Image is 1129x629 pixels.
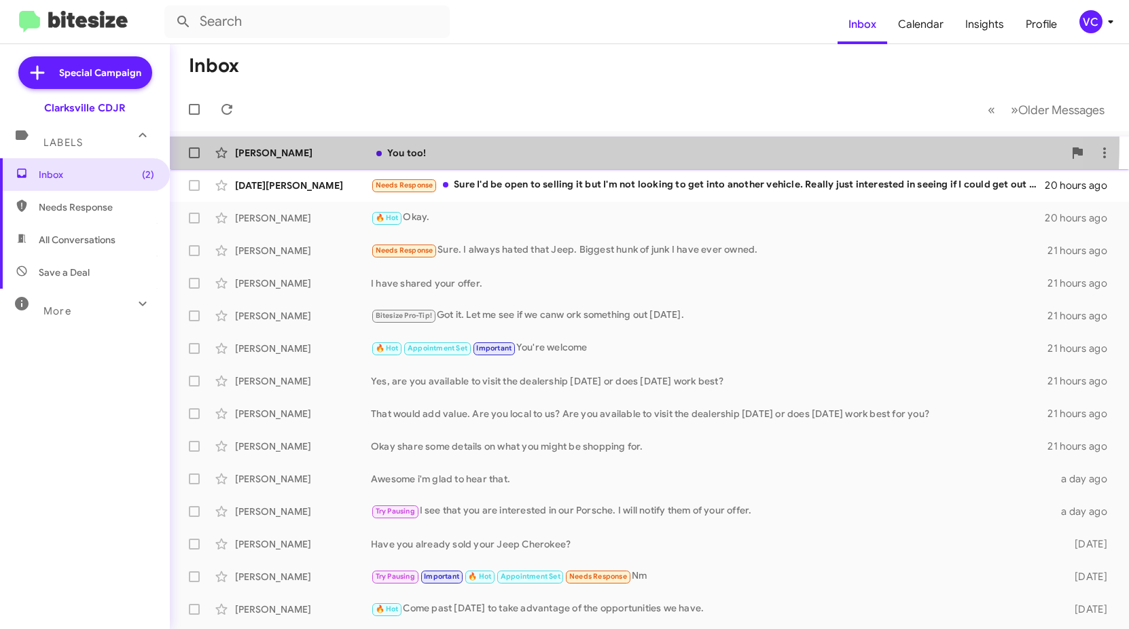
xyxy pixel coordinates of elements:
div: 21 hours ago [1047,374,1118,388]
span: Older Messages [1018,103,1105,118]
div: 21 hours ago [1047,407,1118,420]
div: Got it. Let me see if we canw ork something out [DATE]. [371,308,1047,323]
div: a day ago [1056,505,1118,518]
div: 20 hours ago [1045,211,1118,225]
div: Okay. [371,210,1045,226]
div: Have you already sold your Jeep Cherokee? [371,537,1056,551]
div: Awesome i'm glad to hear that. [371,472,1056,486]
div: [DATE] [1056,570,1118,583]
span: Bitesize Pro-Tip! [376,311,432,320]
div: [DATE][PERSON_NAME] [235,179,371,192]
span: (2) [142,168,154,181]
div: [PERSON_NAME] [235,211,371,225]
div: [PERSON_NAME] [235,374,371,388]
span: Needs Response [39,200,154,214]
div: 21 hours ago [1047,342,1118,355]
div: a day ago [1056,472,1118,486]
span: Inbox [39,168,154,181]
div: 21 hours ago [1047,276,1118,290]
a: Insights [954,5,1015,44]
span: More [43,305,71,317]
div: [PERSON_NAME] [235,537,371,551]
span: 🔥 Hot [376,344,399,353]
div: VC [1079,10,1103,33]
div: [PERSON_NAME] [235,309,371,323]
div: Come past [DATE] to take advantage of the opportunities we have. [371,601,1056,617]
span: Try Pausing [376,572,415,581]
a: Profile [1015,5,1068,44]
div: [PERSON_NAME] [235,146,371,160]
button: Previous [980,96,1003,124]
a: Calendar [887,5,954,44]
h1: Inbox [189,55,239,77]
span: Appointment Set [501,572,560,581]
div: That would add value. Are you local to us? Are you available to visit the dealership [DATE] or do... [371,407,1047,420]
div: Sure. I always hated that Jeep. Biggest hunk of junk I have ever owned. [371,242,1047,258]
div: Sure I'd be open to selling it but I'm not looking to get into another vehicle. Really just inter... [371,177,1045,193]
a: Special Campaign [18,56,152,89]
div: Okay share some details on what you might be shopping for. [371,439,1047,453]
span: Important [476,344,512,353]
div: [PERSON_NAME] [235,570,371,583]
button: Next [1003,96,1113,124]
span: Needs Response [569,572,627,581]
div: You're welcome [371,340,1047,356]
a: Inbox [838,5,887,44]
div: I have shared your offer. [371,276,1047,290]
div: [PERSON_NAME] [235,472,371,486]
div: [PERSON_NAME] [235,342,371,355]
div: [PERSON_NAME] [235,276,371,290]
div: [DATE] [1056,537,1118,551]
span: » [1011,101,1018,118]
span: Save a Deal [39,266,90,279]
button: VC [1068,10,1114,33]
div: I see that you are interested in our Porsche. I will notify them of your offer. [371,503,1056,519]
div: [PERSON_NAME] [235,244,371,257]
div: [DATE] [1056,603,1118,616]
span: All Conversations [39,233,115,247]
div: [PERSON_NAME] [235,407,371,420]
div: Clarksville CDJR [44,101,126,115]
span: Needs Response [376,246,433,255]
input: Search [164,5,450,38]
span: Try Pausing [376,507,415,516]
span: Special Campaign [59,66,141,79]
div: 20 hours ago [1045,179,1118,192]
span: 🔥 Hot [376,605,399,613]
div: 21 hours ago [1047,244,1118,257]
span: Important [424,572,459,581]
span: 🔥 Hot [468,572,491,581]
div: 21 hours ago [1047,309,1118,323]
span: 🔥 Hot [376,213,399,222]
div: [PERSON_NAME] [235,505,371,518]
div: You too! [371,146,1064,160]
div: 21 hours ago [1047,439,1118,453]
span: Appointment Set [408,344,467,353]
span: « [988,101,995,118]
span: Labels [43,137,83,149]
div: [PERSON_NAME] [235,603,371,616]
div: Nm [371,569,1056,584]
span: Needs Response [376,181,433,190]
div: [PERSON_NAME] [235,439,371,453]
div: Yes, are you available to visit the dealership [DATE] or does [DATE] work best? [371,374,1047,388]
nav: Page navigation example [980,96,1113,124]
